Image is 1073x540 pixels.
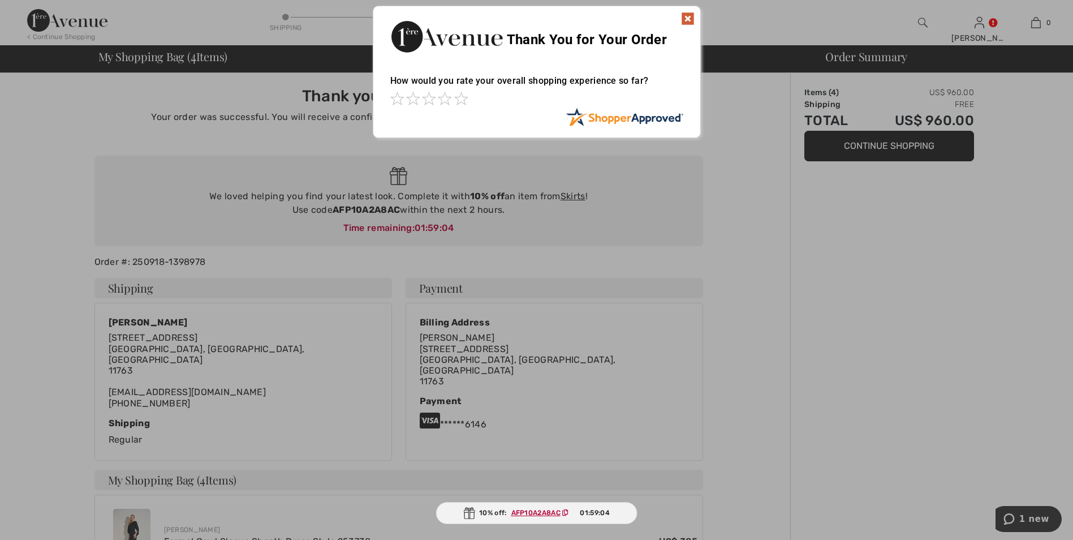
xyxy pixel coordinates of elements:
[511,509,561,517] ins: AFP10A2A8AC
[390,18,503,55] img: Thank You for Your Order
[463,507,475,519] img: Gift.svg
[436,502,637,524] div: 10% off:
[24,8,54,18] span: 1 new
[681,12,695,25] img: x
[507,32,667,48] span: Thank You for Your Order
[580,508,609,518] span: 01:59:04
[390,64,683,108] div: How would you rate your overall shopping experience so far?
